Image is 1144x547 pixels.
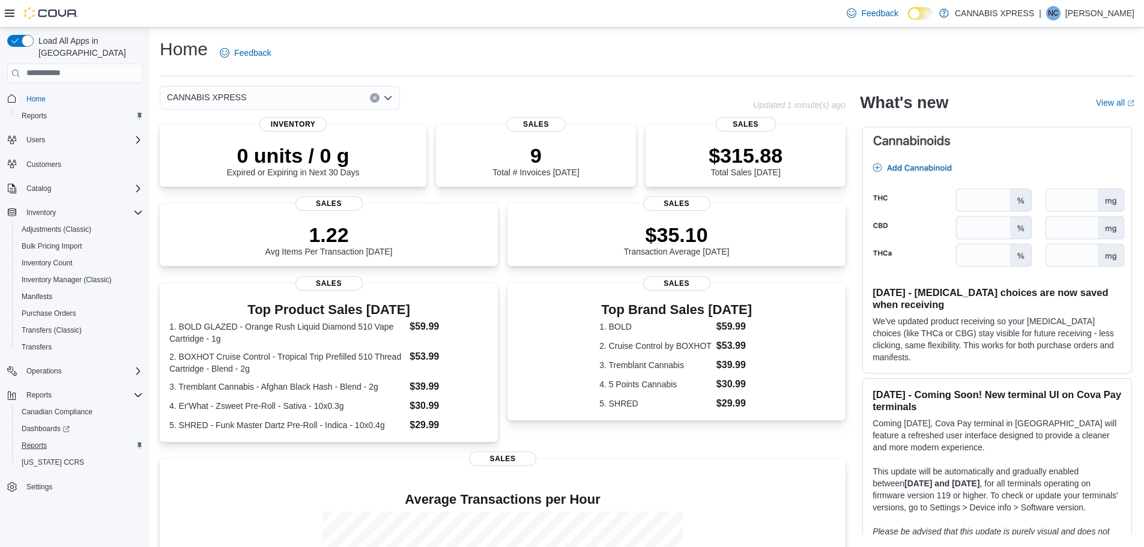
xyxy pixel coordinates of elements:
[1127,100,1134,107] svg: External link
[861,7,898,19] span: Feedback
[383,93,393,103] button: Open list of options
[22,133,50,147] button: Users
[599,321,712,333] dt: 1. BOLD
[17,289,57,304] a: Manifests
[22,480,57,494] a: Settings
[842,1,903,25] a: Feedback
[17,340,56,354] a: Transfers
[22,441,47,450] span: Reports
[17,289,143,304] span: Manifests
[17,323,86,337] a: Transfers (Classic)
[12,271,148,288] button: Inventory Manager (Classic)
[2,180,148,197] button: Catalog
[12,454,148,471] button: [US_STATE] CCRS
[22,205,61,220] button: Inventory
[22,342,52,352] span: Transfers
[908,7,933,20] input: Dark Mode
[643,276,710,291] span: Sales
[12,255,148,271] button: Inventory Count
[492,144,579,177] div: Total # Invoices [DATE]
[716,319,754,334] dd: $59.99
[22,292,52,301] span: Manifests
[2,131,148,148] button: Users
[295,196,363,211] span: Sales
[17,422,143,436] span: Dashboards
[12,420,148,437] a: Dashboards
[160,37,208,61] h1: Home
[17,306,143,321] span: Purchase Orders
[492,144,579,168] p: 9
[17,222,96,237] a: Adjustments (Classic)
[22,364,143,378] span: Operations
[873,286,1122,310] h3: [DATE] - [MEDICAL_DATA] choices are now saved when receiving
[17,109,143,123] span: Reports
[12,322,148,339] button: Transfers (Classic)
[22,364,67,378] button: Operations
[17,405,97,419] a: Canadian Compliance
[410,379,488,394] dd: $39.99
[265,223,393,256] div: Avg Items Per Transaction [DATE]
[17,222,143,237] span: Adjustments (Classic)
[17,256,77,270] a: Inventory Count
[599,397,712,409] dt: 5. SHRED
[26,482,52,492] span: Settings
[234,47,271,59] span: Feedback
[1096,98,1134,107] a: View allExternal link
[22,241,82,251] span: Bulk Pricing Import
[22,111,47,121] span: Reports
[22,388,56,402] button: Reports
[227,144,360,177] div: Expired or Expiring in Next 30 Days
[1048,6,1058,20] span: NC
[12,437,148,454] button: Reports
[2,387,148,403] button: Reports
[12,288,148,305] button: Manifests
[17,455,89,470] a: [US_STATE] CCRS
[22,407,92,417] span: Canadian Compliance
[709,144,782,177] div: Total Sales [DATE]
[716,396,754,411] dd: $29.99
[904,479,979,488] strong: [DATE] and [DATE]
[753,100,846,110] p: Updated 1 minute(s) ago
[169,419,405,431] dt: 5. SHRED - Funk Master Dartz Pre-Roll - Indica - 10x0.4g
[17,306,81,321] a: Purchase Orders
[873,315,1122,363] p: We've updated product receiving so your [MEDICAL_DATA] choices (like THCa or CBG) stay visible fo...
[26,184,51,193] span: Catalog
[167,90,246,104] span: CANNABIS XPRESS
[169,381,405,393] dt: 3. Tremblant Cannabis - Afghan Black Hash - Blend - 2g
[873,465,1122,513] p: This update will be automatically and gradually enabled between , for all terminals operating on ...
[22,157,66,172] a: Customers
[370,93,380,103] button: Clear input
[599,359,712,371] dt: 3. Tremblant Cannabis
[215,41,276,65] a: Feedback
[2,478,148,495] button: Settings
[7,85,143,527] nav: Complex example
[2,204,148,221] button: Inventory
[624,223,730,247] p: $35.10
[17,405,143,419] span: Canadian Compliance
[873,417,1122,453] p: Coming [DATE], Cova Pay terminal in [GEOGRAPHIC_DATA] will feature a refreshed user interface des...
[17,438,52,453] a: Reports
[1046,6,1061,20] div: Nathan Chan
[12,305,148,322] button: Purchase Orders
[599,378,712,390] dt: 4. 5 Points Cannabis
[169,303,488,317] h3: Top Product Sales [DATE]
[295,276,363,291] span: Sales
[22,91,143,106] span: Home
[26,135,45,145] span: Users
[17,109,52,123] a: Reports
[12,339,148,355] button: Transfers
[1039,6,1041,20] p: |
[26,366,62,376] span: Operations
[12,221,148,238] button: Adjustments (Classic)
[643,196,710,211] span: Sales
[169,351,405,375] dt: 2. BOXHOT Cruise Control - Tropical Trip Prefilled 510 Thread Cartridge - Blend - 2g
[22,157,143,172] span: Customers
[469,452,536,466] span: Sales
[955,6,1034,20] p: CANNABIS XPRESS
[22,388,143,402] span: Reports
[17,340,143,354] span: Transfers
[2,363,148,379] button: Operations
[265,223,393,247] p: 1.22
[22,181,143,196] span: Catalog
